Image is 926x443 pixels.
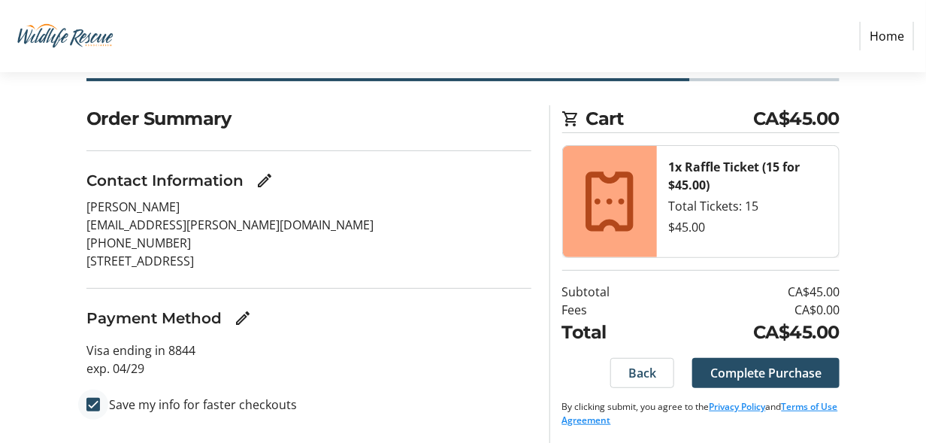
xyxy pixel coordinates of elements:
td: Total [562,319,661,346]
td: Fees [562,301,661,319]
p: [EMAIL_ADDRESS][PERSON_NAME][DOMAIN_NAME] [86,216,531,234]
label: Save my info for faster checkouts [100,396,297,414]
p: [PHONE_NUMBER] [86,234,531,252]
span: Complete Purchase [710,364,822,382]
span: Back [628,364,656,382]
h2: Order Summary [86,105,531,132]
a: Home [860,22,914,50]
td: CA$45.00 [661,319,840,346]
button: Complete Purchase [692,358,840,388]
p: [PERSON_NAME] [86,198,531,216]
a: Privacy Policy [710,400,766,413]
button: Edit Payment Method [228,303,258,333]
p: [STREET_ADDRESS] [86,252,531,270]
div: $45.00 [669,218,828,236]
p: Visa ending in 8844 exp. 04/29 [86,341,531,378]
button: Back [610,358,674,388]
h3: Contact Information [86,169,244,192]
a: Terms of Use Agreement [562,400,838,426]
strong: 1x Raffle Ticket (15 for $45.00) [669,159,800,193]
span: Cart [586,105,754,132]
h3: Payment Method [86,307,222,329]
p: By clicking submit, you agree to the and [562,400,840,427]
span: CA$45.00 [753,105,840,132]
td: CA$0.00 [661,301,840,319]
td: CA$45.00 [661,283,840,301]
div: Total Tickets: 15 [669,197,828,215]
td: Subtotal [562,283,661,301]
img: Wildlife Rescue Association of British Columbia's Logo [12,6,119,66]
button: Edit Contact Information [250,165,280,196]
